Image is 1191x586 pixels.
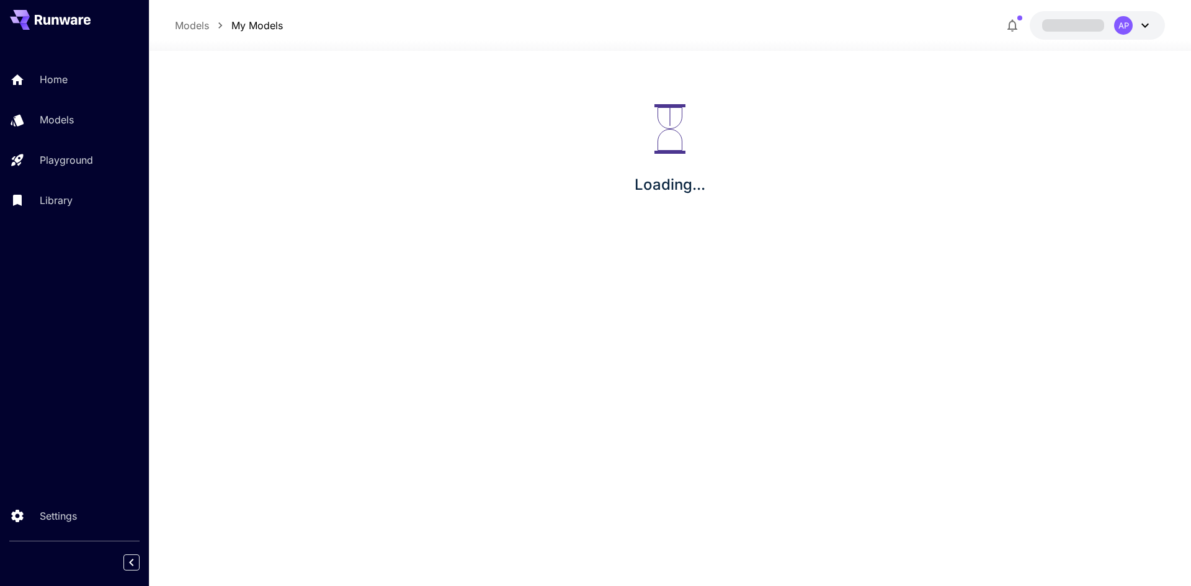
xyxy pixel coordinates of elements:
[133,551,149,574] div: Collapse sidebar
[175,18,283,33] nav: breadcrumb
[1030,11,1165,40] button: AP
[40,153,93,167] p: Playground
[231,18,283,33] a: My Models
[40,112,74,127] p: Models
[635,174,705,196] p: Loading...
[40,508,77,523] p: Settings
[40,72,68,87] p: Home
[123,554,140,570] button: Collapse sidebar
[175,18,209,33] a: Models
[40,193,73,208] p: Library
[1114,16,1133,35] div: AP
